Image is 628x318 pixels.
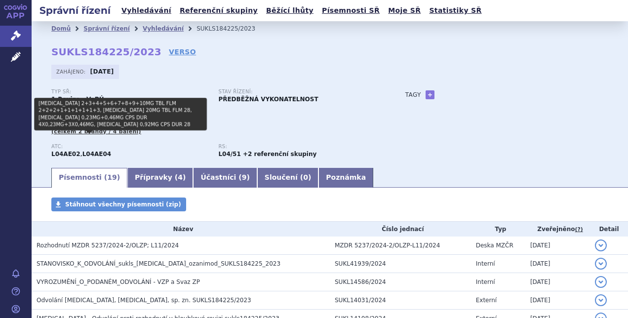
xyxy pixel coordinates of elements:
span: Interní [476,260,495,267]
a: Referenční skupiny [177,4,261,17]
a: + [426,90,434,99]
a: Vyhledávání [118,4,174,17]
span: Externí [476,297,497,304]
a: Písemnosti (19) [51,168,127,188]
strong: [DATE] [90,68,114,75]
a: Běžící lhůty [263,4,316,17]
th: Typ [471,222,525,237]
th: Zveřejněno [525,222,590,237]
strong: SUKLS184225/2023 [51,46,161,58]
a: Statistiky SŘ [426,4,484,17]
span: STANOVISKO_K_ODVOLÁNÍ_sukls_ponesimod_ozanimod_SUKLS184225_2023 [37,260,280,267]
a: Vyhledávání [143,25,184,32]
a: Přípravky (4) [127,168,193,188]
a: Stáhnout všechny písemnosti (zip) [51,198,186,211]
h3: Tagy [405,89,421,101]
div: , [51,144,218,159]
td: [DATE] [525,291,590,310]
a: Sloučení (0) [257,168,318,188]
button: detail [595,294,607,306]
p: Přípravky: [51,112,386,118]
strong: 1-Revize - VaPÚ [51,96,104,103]
p: Stav řízení: [218,89,375,95]
a: Účastníci (9) [193,168,257,188]
td: MZDR 5237/2024-2/OLZP-L11/2024 [330,237,471,255]
th: Číslo jednací [330,222,471,237]
span: [MEDICAL_DATA], [MEDICAL_DATA] [51,119,166,126]
td: SUKL14031/2024 [330,291,471,310]
span: 0 [303,173,308,181]
a: Moje SŘ [385,4,424,17]
strong: +2 referenční skupiny [243,151,316,158]
abbr: (?) [575,226,583,233]
li: SUKLS184225/2023 [196,21,268,36]
span: Interní [476,278,495,285]
span: VYROZUMĚNÍ_O_PODANÉM_ODVOLÁNÍ - VZP a Svaz ZP [37,278,200,285]
span: 4 [178,173,183,181]
td: [DATE] [525,273,590,291]
span: 9 [242,173,247,181]
span: Stáhnout všechny písemnosti (zip) [65,201,181,208]
td: [DATE] [525,237,590,255]
span: (celkem 2 brandy / 4 balení) [51,128,141,135]
strong: OZANIMOD [51,151,80,158]
span: Rozhodnutí MZDR 5237/2024-2/OLZP; L11/2024 [37,242,179,249]
a: Písemnosti SŘ [319,4,383,17]
td: SUKL41939/2024 [330,255,471,273]
a: Správní řízení [83,25,130,32]
button: detail [595,239,607,251]
span: Odvolání PONVORY, ZEPOSIA, sp. zn. SUKLS184225/2023 [37,297,251,304]
button: detail [595,276,607,288]
th: Název [32,222,330,237]
span: Zahájeno: [56,68,87,76]
td: SUKL14586/2024 [330,273,471,291]
th: Detail [590,222,628,237]
strong: PONESIMOD [82,151,112,158]
strong: PŘEDBĚŽNÁ VYKONATELNOST [218,96,318,103]
a: Domů [51,25,71,32]
span: Deska MZČR [476,242,513,249]
a: Poznámka [318,168,373,188]
h2: Správní řízení [32,3,118,17]
span: 19 [107,173,117,181]
button: detail [595,258,607,270]
a: VERSO [169,47,196,57]
p: ATC: [51,144,208,150]
p: RS: [218,144,375,150]
strong: ozanimod [218,151,240,158]
td: [DATE] [525,255,590,273]
p: Typ SŘ: [51,89,208,95]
